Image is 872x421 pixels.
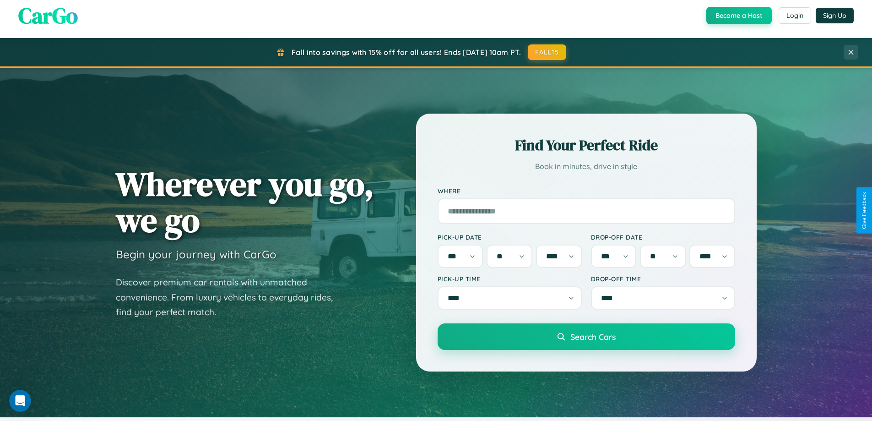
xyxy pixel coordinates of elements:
label: Drop-off Time [591,275,735,283]
iframe: Intercom live chat [9,390,31,412]
label: Where [438,187,735,195]
button: Login [779,7,811,24]
label: Pick-up Time [438,275,582,283]
span: Search Cars [570,332,616,342]
p: Discover premium car rentals with unmatched convenience. From luxury vehicles to everyday rides, ... [116,275,345,320]
p: Book in minutes, drive in style [438,160,735,173]
h1: Wherever you go, we go [116,166,374,238]
button: FALL15 [528,44,566,60]
span: CarGo [18,0,78,31]
div: Give Feedback [861,192,867,229]
span: Fall into savings with 15% off for all users! Ends [DATE] 10am PT. [292,48,521,57]
button: Become a Host [706,7,772,24]
label: Pick-up Date [438,233,582,241]
label: Drop-off Date [591,233,735,241]
button: Sign Up [816,8,854,23]
button: Search Cars [438,323,735,350]
h3: Begin your journey with CarGo [116,247,276,261]
h2: Find Your Perfect Ride [438,135,735,155]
